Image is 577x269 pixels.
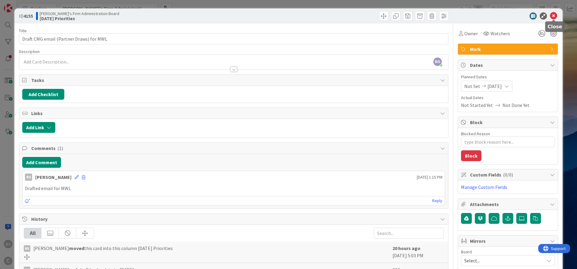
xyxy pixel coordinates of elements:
span: Select... [464,256,541,265]
div: BS [24,245,30,252]
span: Tasks [31,77,437,84]
input: Search... [374,228,444,239]
button: Add Checklist [22,89,64,100]
span: Mirrors [470,237,547,245]
b: 20 hours ago [392,245,420,251]
label: Blocked Reason [461,131,490,136]
span: ID [19,12,33,20]
span: Not Done Yet [502,102,530,109]
span: Actual Dates [461,95,555,101]
a: Manage Custom Fields [461,184,507,190]
a: Reply [432,197,442,205]
span: Custom Fields [470,171,547,178]
span: Watchers [490,30,510,37]
span: Support [13,1,27,8]
button: Add Link [22,122,55,133]
span: BS [433,58,442,66]
span: Block [470,119,547,126]
span: History [31,215,437,223]
h5: Close [548,24,562,30]
b: moved [69,245,84,251]
label: Title [19,28,27,33]
span: Owner [464,30,478,37]
span: ( 0/0 ) [503,172,513,178]
span: Description [19,49,40,54]
span: [DATE] [487,83,502,90]
span: Board [461,250,472,254]
input: type card name here... [19,33,448,44]
button: Add Comment [22,157,61,168]
span: Links [31,110,437,117]
div: [DATE] 5:03 PM [392,245,444,260]
span: Planned Dates [461,74,555,80]
div: All [24,228,41,238]
span: Dates [470,61,547,69]
span: [PERSON_NAME] this card into this column [DATE] Priorities [33,245,173,252]
div: [PERSON_NAME] [35,174,72,181]
b: 4155 [23,13,33,19]
span: [DATE] 1:15 PM [417,174,442,180]
span: [PERSON_NAME]'s Firm Administration Board [40,11,119,16]
span: Attachments [470,201,547,208]
span: Mark [470,45,547,53]
span: Not Started Yet [461,102,493,109]
span: Not Set [464,83,480,90]
span: ( 1 ) [57,145,63,151]
span: Comments [31,145,437,152]
p: Drafted email for MWL [25,185,442,192]
div: BS [25,174,32,181]
b: [DATE] Priorities [40,16,119,21]
button: Block [461,150,481,161]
